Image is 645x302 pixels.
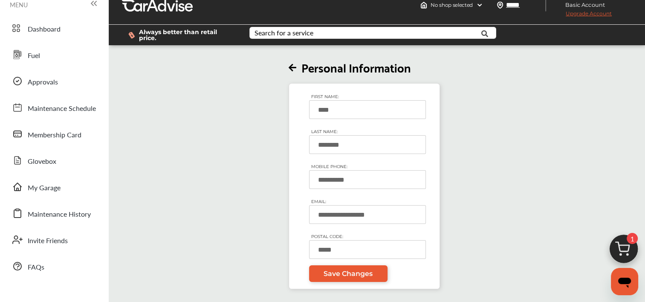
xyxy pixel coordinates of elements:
span: Membership Card [28,130,81,141]
span: Glovebox [28,156,56,167]
span: Approvals [28,77,58,88]
img: cart_icon.3d0951e8.svg [603,231,644,272]
span: MOBILE PHONE: [309,162,350,171]
a: Dashboard [8,17,100,39]
span: Always better than retail price. [139,29,236,41]
span: 1 [627,233,638,244]
a: Glovebox [8,149,100,171]
span: Fuel [28,50,40,61]
span: Dashboard [28,24,61,35]
a: FAQs [8,255,100,277]
a: Maintenance History [8,202,100,224]
span: My Garage [28,183,61,194]
span: MENU [10,1,28,8]
span: FIRST NAME: [309,92,341,102]
span: EMAIL: [309,197,328,206]
input: MOBILE PHONE: [309,170,426,189]
img: location_vector.a44bc228.svg [497,2,503,9]
span: Save Changes [324,270,373,278]
a: My Garage [8,176,100,198]
span: POSTAL CODE: [309,232,345,241]
img: dollor_label_vector.a70140d1.svg [128,32,135,39]
span: Invite Friends [28,235,68,247]
input: POSTAL CODE: [309,240,426,259]
span: FAQs [28,262,44,273]
a: Invite Friends [8,229,100,251]
span: Maintenance History [28,209,91,220]
input: LAST NAME: [309,135,426,154]
img: header-down-arrow.9dd2ce7d.svg [476,2,483,9]
span: Maintenance Schedule [28,103,96,114]
h2: Personal Information [289,60,440,75]
input: FIRST NAME: [309,100,426,119]
a: Save Changes [309,265,388,282]
span: LAST NAME: [309,127,340,136]
span: No shop selected [431,2,473,9]
a: Maintenance Schedule [8,96,100,119]
img: header-home-logo.8d720a4f.svg [420,2,427,9]
a: Fuel [8,44,100,66]
a: Membership Card [8,123,100,145]
span: Basic Account [554,0,611,9]
div: Search for a service [255,29,313,36]
input: EMAIL: [309,205,426,224]
iframe: Button to launch messaging window [611,268,638,295]
a: Approvals [8,70,100,92]
span: Upgrade Account [553,10,612,21]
